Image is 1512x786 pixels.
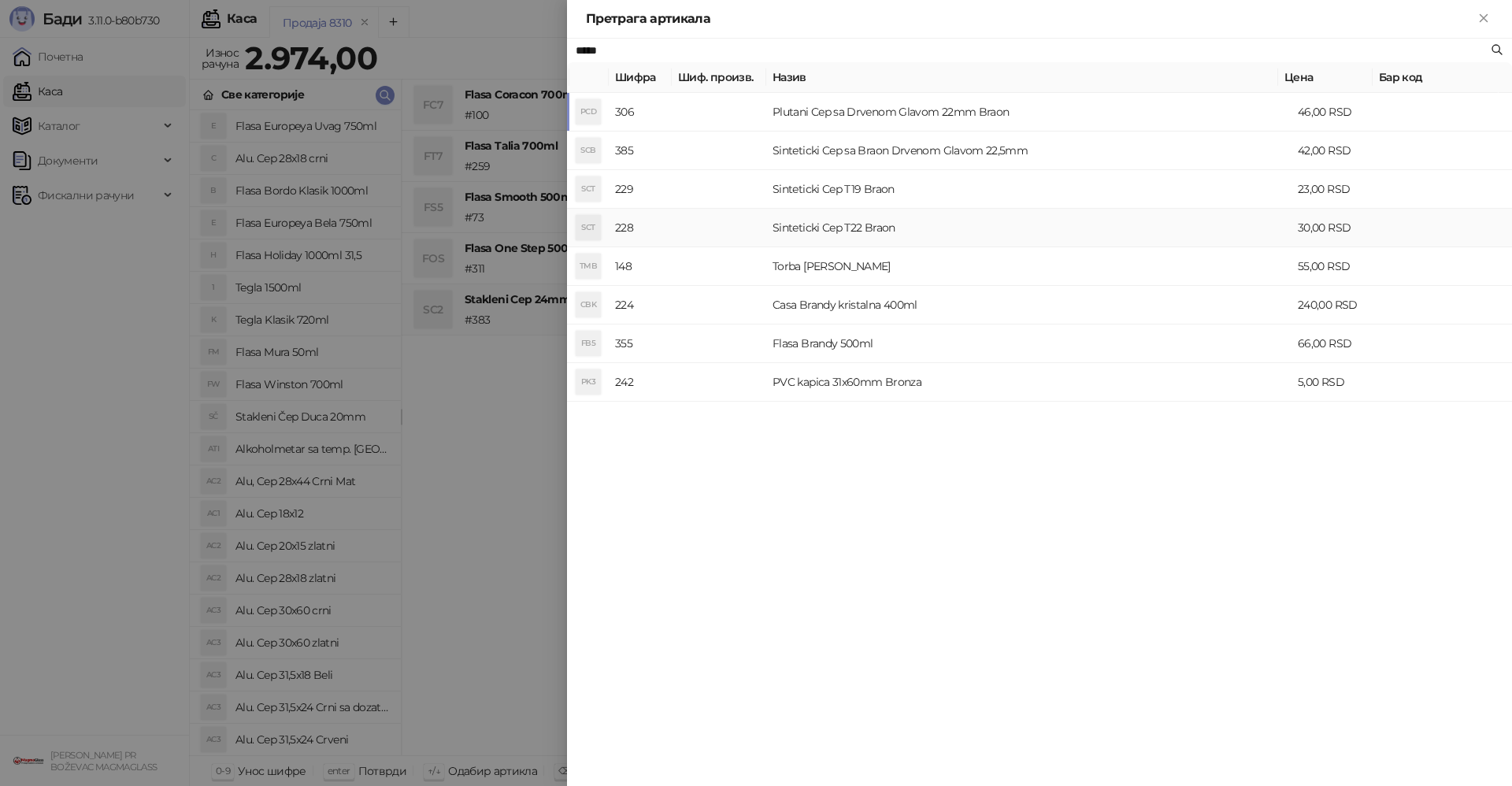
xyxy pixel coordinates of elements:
td: 242 [609,363,672,402]
td: 66,00 RSD [1291,324,1386,363]
td: Casa Brandy kristalna 400ml [766,286,1291,324]
td: 30,00 RSD [1291,209,1386,247]
td: Torba [PERSON_NAME] [766,247,1291,286]
div: Претрага артикала [586,9,1474,28]
div: SCT [576,215,601,240]
td: Sinteticki Cep T22 Braon [766,209,1291,247]
td: Plutani Cep sa Drvenom Glavom 22mm Braon [766,93,1291,132]
td: 55,00 RSD [1291,247,1386,286]
th: Шиф. произв. [672,62,766,93]
td: 228 [609,209,672,247]
td: 42,00 RSD [1291,132,1386,170]
td: 355 [609,324,672,363]
td: 229 [609,170,672,209]
th: Цена [1278,62,1373,93]
td: 46,00 RSD [1291,93,1386,132]
div: TMB [576,254,601,279]
div: SCB [576,138,601,163]
div: FB5 [576,331,601,356]
td: PVC kapica 31x60mm Bronza [766,363,1291,402]
td: 385 [609,132,672,170]
td: Flasa Brandy 500ml [766,324,1291,363]
div: PK3 [576,369,601,395]
td: Sinteticki Cep sa Braon Drvenom Glavom 22,5mm [766,132,1291,170]
td: Sinteticki Cep T19 Braon [766,170,1291,209]
td: 306 [609,93,672,132]
th: Бар код [1373,62,1499,93]
td: 240,00 RSD [1291,286,1386,324]
div: PCD [576,99,601,124]
td: 224 [609,286,672,324]
button: Close [1474,9,1493,28]
td: 148 [609,247,672,286]
th: Назив [766,62,1278,93]
th: Шифра [609,62,672,93]
td: 23,00 RSD [1291,170,1386,209]
td: 5,00 RSD [1291,363,1386,402]
div: CBK [576,292,601,317]
div: SCT [576,176,601,202]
